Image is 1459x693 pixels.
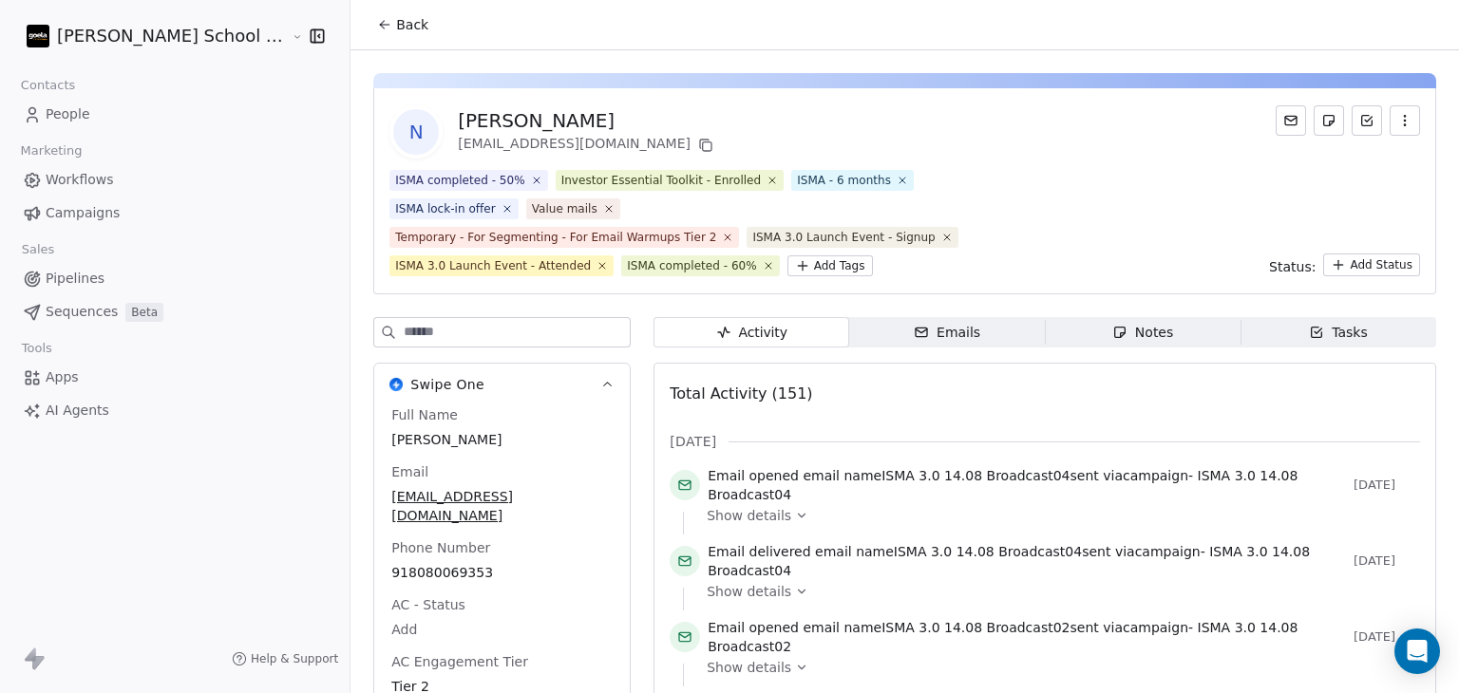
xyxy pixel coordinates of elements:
[1269,257,1316,276] span: Status:
[13,235,63,264] span: Sales
[12,137,90,165] span: Marketing
[458,134,717,157] div: [EMAIL_ADDRESS][DOMAIN_NAME]
[707,506,791,525] span: Show details
[670,432,716,451] span: [DATE]
[708,544,810,559] span: Email delivered
[708,468,799,483] span: Email opened
[15,395,334,426] a: AI Agents
[13,334,60,363] span: Tools
[57,24,287,48] span: [PERSON_NAME] School of Finance LLP
[708,466,1346,504] span: email name sent via campaign -
[388,652,532,671] span: AC Engagement Tier
[232,651,338,666] a: Help & Support
[894,544,1082,559] span: ISMA 3.0 14.08 Broadcast04
[374,364,630,405] button: Swipe OneSwipe One
[46,170,114,190] span: Workflows
[707,658,791,677] span: Show details
[391,430,613,449] span: [PERSON_NAME]
[1354,629,1420,645] span: [DATE]
[1354,478,1420,493] span: [DATE]
[46,203,120,223] span: Campaigns
[391,620,613,639] span: Add
[410,375,484,394] span: Swipe One
[395,229,716,246] div: Temporary - For Segmenting - For Email Warmups Tier 2
[15,99,334,130] a: People
[27,25,49,47] img: Zeeshan%20Neck%20Print%20Dark.png
[46,367,79,387] span: Apps
[458,107,717,134] div: [PERSON_NAME]
[1112,323,1173,343] div: Notes
[388,462,432,481] span: Email
[707,506,1407,525] a: Show details
[561,172,762,189] div: Investor Essential Toolkit - Enrolled
[1394,628,1440,674] div: Open Intercom Messenger
[15,197,334,229] a: Campaigns
[627,257,756,274] div: ISMA completed - 60%
[125,303,163,322] span: Beta
[46,104,90,124] span: People
[15,164,334,196] a: Workflows
[23,20,277,52] button: [PERSON_NAME] School of Finance LLP
[708,542,1346,580] span: email name sent via campaign -
[708,618,1346,656] span: email name sent via campaign -
[395,257,591,274] div: ISMA 3.0 Launch Event - Attended
[881,468,1070,483] span: ISMA 3.0 14.08 Broadcast04
[15,362,334,393] a: Apps
[12,71,84,100] span: Contacts
[881,620,1070,635] span: ISMA 3.0 14.08 Broadcast02
[46,302,118,322] span: Sequences
[797,172,891,189] div: ISMA - 6 months
[388,538,494,557] span: Phone Number
[251,651,338,666] span: Help & Support
[707,582,1407,601] a: Show details
[15,296,334,328] a: SequencesBeta
[388,405,462,424] span: Full Name
[396,15,428,34] span: Back
[391,487,613,525] span: [EMAIL_ADDRESS][DOMAIN_NAME]
[914,323,980,343] div: Emails
[708,620,799,635] span: Email opened
[1323,253,1420,276] button: Add Status
[532,200,597,217] div: Value mails
[389,378,403,391] img: Swipe One
[395,200,496,217] div: ISMA lock-in offer
[391,563,613,582] span: 918080069353
[1309,323,1368,343] div: Tasks
[366,8,440,42] button: Back
[752,229,935,246] div: ISMA 3.0 Launch Event - Signup
[787,255,873,276] button: Add Tags
[707,658,1407,677] a: Show details
[393,109,439,155] span: N
[1354,553,1420,569] span: [DATE]
[15,263,334,294] a: Pipelines
[388,595,469,614] span: AC - Status
[707,582,791,601] span: Show details
[670,384,812,403] span: Total Activity (151)
[46,269,104,289] span: Pipelines
[395,172,524,189] div: ISMA completed - 50%
[46,401,109,421] span: AI Agents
